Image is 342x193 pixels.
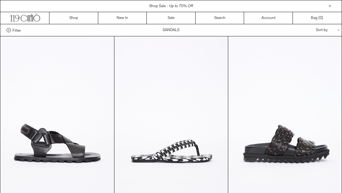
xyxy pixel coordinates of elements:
a: New In [98,12,147,24]
div: Sort by [280,24,335,36]
span: ) [320,15,323,21]
a: Sale [147,12,196,24]
a: Bag () [293,12,342,24]
a: Shop Sale - Up to 70% Off [149,4,193,9]
a: Shop [49,12,98,24]
a: Account [244,12,293,24]
span: Filter [12,28,21,32]
span: 0 [320,16,322,21]
a: Search [196,12,244,24]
